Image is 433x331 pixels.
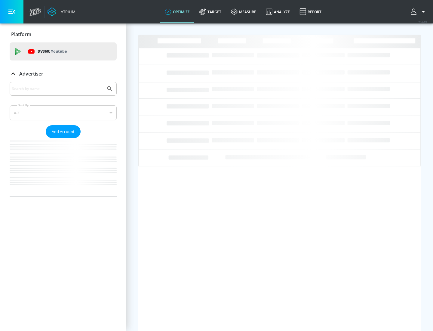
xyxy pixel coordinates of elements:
[52,128,75,135] span: Add Account
[160,1,195,23] a: optimize
[10,105,117,120] div: A-Z
[38,48,67,55] p: DV360:
[19,70,43,77] p: Advertiser
[51,48,67,54] p: Youtube
[226,1,261,23] a: measure
[12,85,103,93] input: Search by name
[17,103,30,107] label: Sort By
[10,65,117,82] div: Advertiser
[10,26,117,43] div: Platform
[10,82,117,196] div: Advertiser
[10,42,117,60] div: DV360: Youtube
[295,1,326,23] a: Report
[48,7,75,16] a: Atrium
[11,31,31,38] p: Platform
[46,125,81,138] button: Add Account
[10,138,117,196] nav: list of Advertiser
[195,1,226,23] a: Target
[261,1,295,23] a: Analyze
[58,9,75,14] div: Atrium
[419,20,427,23] span: v 4.32.0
